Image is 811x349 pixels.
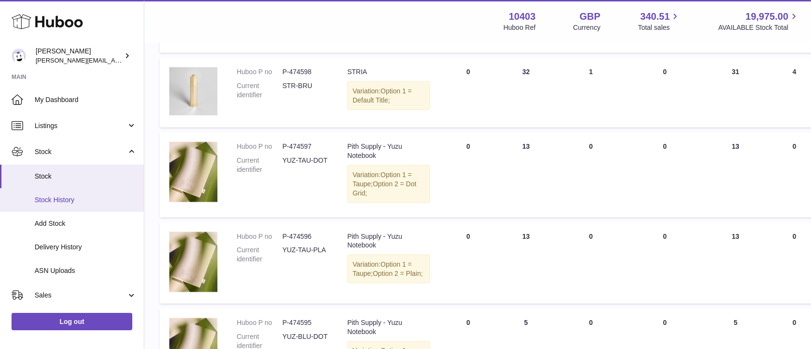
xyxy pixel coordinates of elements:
[504,23,536,32] div: Huboo Ref
[35,172,137,181] span: Stock
[237,156,282,174] dt: Current identifier
[237,318,282,327] dt: Huboo P no
[169,67,217,116] img: product image
[347,232,430,250] div: Pith Supply - Yuzu Notebook
[169,232,217,292] img: product image
[35,95,137,104] span: My Dashboard
[663,68,667,76] span: 0
[703,132,768,217] td: 13
[169,142,217,202] img: product image
[497,222,555,304] td: 13
[35,121,127,130] span: Listings
[12,49,26,63] img: keval@makerscabinet.com
[497,58,555,128] td: 32
[353,180,417,197] span: Option 2 = Dot Grid;
[282,81,328,100] dd: STR-BRU
[440,132,497,217] td: 0
[35,291,127,300] span: Sales
[36,47,122,65] div: [PERSON_NAME]
[703,222,768,304] td: 13
[638,23,681,32] span: Total sales
[237,81,282,100] dt: Current identifier
[237,232,282,241] dt: Huboo P no
[347,67,430,77] div: STRIA
[35,266,137,275] span: ASN Uploads
[237,67,282,77] dt: Huboo P no
[353,171,412,188] span: Option 1 = Taupe;
[35,147,127,156] span: Stock
[746,10,788,23] span: 19,975.00
[640,10,670,23] span: 340.51
[347,318,430,336] div: Pith Supply - Yuzu Notebook
[703,58,768,128] td: 31
[497,132,555,217] td: 13
[718,10,799,32] a: 19,975.00 AVAILABLE Stock Total
[347,255,430,284] div: Variation:
[638,10,681,32] a: 340.51 Total sales
[663,142,667,150] span: 0
[347,165,430,203] div: Variation:
[353,87,412,104] span: Option 1 = Default Title;
[580,10,600,23] strong: GBP
[35,243,137,252] span: Delivery History
[282,156,328,174] dd: YUZ-TAU-DOT
[282,142,328,151] dd: P-474597
[282,246,328,264] dd: YUZ-TAU-PLA
[237,246,282,264] dt: Current identifier
[440,58,497,128] td: 0
[35,195,137,205] span: Stock History
[353,260,412,277] span: Option 1 = Taupe;
[555,222,627,304] td: 0
[347,142,430,160] div: Pith Supply - Yuzu Notebook
[373,270,423,277] span: Option 2 = Plain;
[12,313,132,330] a: Log out
[663,233,667,240] span: 0
[555,132,627,217] td: 0
[718,23,799,32] span: AVAILABLE Stock Total
[347,81,430,110] div: Variation:
[282,318,328,327] dd: P-474595
[237,142,282,151] dt: Huboo P no
[573,23,601,32] div: Currency
[282,67,328,77] dd: P-474598
[282,232,328,241] dd: P-474596
[555,58,627,128] td: 1
[440,222,497,304] td: 0
[663,319,667,326] span: 0
[509,10,536,23] strong: 10403
[36,56,193,64] span: [PERSON_NAME][EMAIL_ADDRESS][DOMAIN_NAME]
[35,219,137,228] span: Add Stock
